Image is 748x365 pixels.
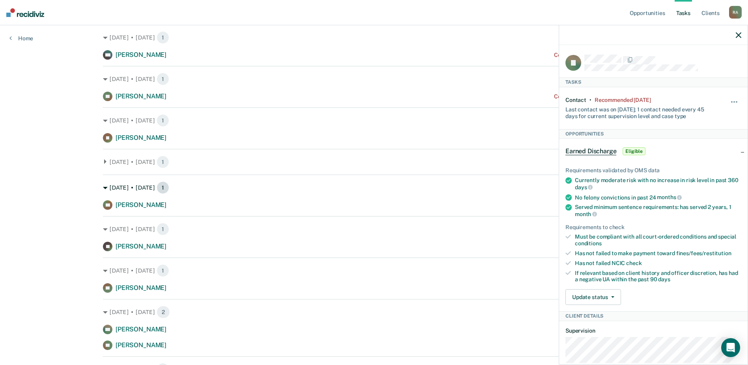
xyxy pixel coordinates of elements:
span: months [657,194,682,200]
div: If relevant based on client history and officer discretion, has had a negative UA within the past 90 [575,270,741,283]
div: [DATE] • [DATE] [103,181,645,194]
div: Tasks [559,77,748,87]
span: [PERSON_NAME] [116,201,166,209]
span: [PERSON_NAME] [116,284,166,292]
div: Must be compliant with all court-ordered conditions and special [575,233,741,247]
span: 1 [157,156,169,168]
div: [DATE] • [DATE] [103,306,645,318]
div: Last contact was on [DATE]; 1 contact needed every 45 days for current supervision level and case... [565,103,712,120]
div: [DATE] • [DATE] [103,156,645,168]
span: [PERSON_NAME] [116,325,166,333]
div: Recommended 11 days ago [595,97,651,103]
span: [PERSON_NAME] [116,134,166,141]
span: month [575,211,597,217]
span: 1 [157,114,169,127]
div: [DATE] • [DATE] [103,264,645,277]
span: [PERSON_NAME] [116,51,166,58]
a: Home [9,35,33,42]
div: Requirements validated by OMS data [565,167,741,174]
span: days [658,276,670,282]
dt: Supervision [565,327,741,334]
div: Contact [565,97,586,103]
div: Contact recommended a month ago [554,52,645,58]
div: Served minimum sentence requirements: has served 2 years, 1 [575,204,741,217]
span: check [626,260,642,266]
div: Open Intercom Messenger [721,338,740,357]
div: Has not failed to make payment toward [575,250,741,257]
span: 2 [157,306,170,318]
div: Client Details [559,311,748,321]
span: 1 [157,181,169,194]
div: Currently moderate risk with no increase in risk level in past 360 [575,177,741,190]
div: Has not failed NCIC [575,260,741,267]
div: Opportunities [559,129,748,139]
div: R A [729,6,742,19]
span: fines/fees/restitution [676,250,731,256]
span: 1 [157,31,169,44]
span: Earned Discharge [565,147,616,155]
div: [DATE] • [DATE] [103,223,645,235]
span: conditions [575,240,602,246]
div: Contact recommended a month ago [554,93,645,100]
div: No felony convictions in past 24 [575,194,741,201]
div: [DATE] • [DATE] [103,31,645,44]
div: Earned DischargeEligible [559,139,748,164]
div: • [589,97,591,103]
img: Recidiviz [6,8,44,17]
span: [PERSON_NAME] [116,341,166,349]
span: days [575,184,593,190]
div: [DATE] • [DATE] [103,73,645,85]
span: [PERSON_NAME] [116,243,166,250]
div: Requirements to check [565,224,741,231]
span: Eligible [623,147,645,155]
span: 1 [157,73,169,85]
span: 1 [157,223,169,235]
span: [PERSON_NAME] [116,92,166,100]
div: [DATE] • [DATE] [103,114,645,127]
button: Update status [565,289,621,305]
span: 1 [157,264,169,277]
